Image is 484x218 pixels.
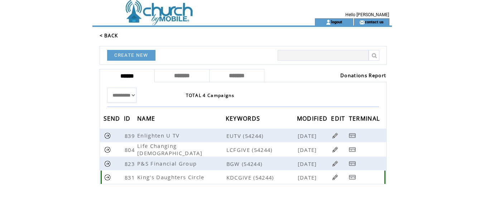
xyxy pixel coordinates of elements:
[104,113,122,126] span: SEND
[125,174,136,181] span: 831
[125,146,136,153] span: 804
[137,173,206,181] span: King's Daughters Circle
[340,72,386,79] a: Donations Report
[226,174,296,181] span: KDCGIVE (54244)
[349,113,382,126] span: TERMINAL
[226,132,296,139] span: EUTV (54244)
[298,174,319,181] span: [DATE]
[365,19,384,24] a: contact us
[137,142,204,157] span: Life Changing [DEMOGRAPHIC_DATA]
[297,113,330,126] span: MODIFIED
[297,116,330,120] a: MODIFIED
[331,113,347,126] span: EDIT
[298,160,319,167] span: [DATE]
[137,113,157,126] span: NAME
[100,32,118,39] a: < BACK
[137,132,182,139] span: Enlighten U TV
[186,92,235,98] span: TOTAL 4 Campaigns
[359,19,365,25] img: contact_us_icon.gif
[226,160,296,167] span: BGW (54244)
[345,12,389,17] span: Hello [PERSON_NAME]
[226,116,262,120] a: KEYWORDS
[124,113,133,126] span: ID
[125,160,136,167] span: 823
[137,160,198,167] span: P&S Financial Group
[137,116,157,120] a: NAME
[107,50,155,61] a: CREATE NEW
[298,146,319,153] span: [DATE]
[125,132,136,139] span: 839
[298,132,319,139] span: [DATE]
[226,113,262,126] span: KEYWORDS
[124,116,133,120] a: ID
[326,19,331,25] img: account_icon.gif
[331,19,342,24] a: logout
[226,146,296,153] span: LCFGIVE (54244)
